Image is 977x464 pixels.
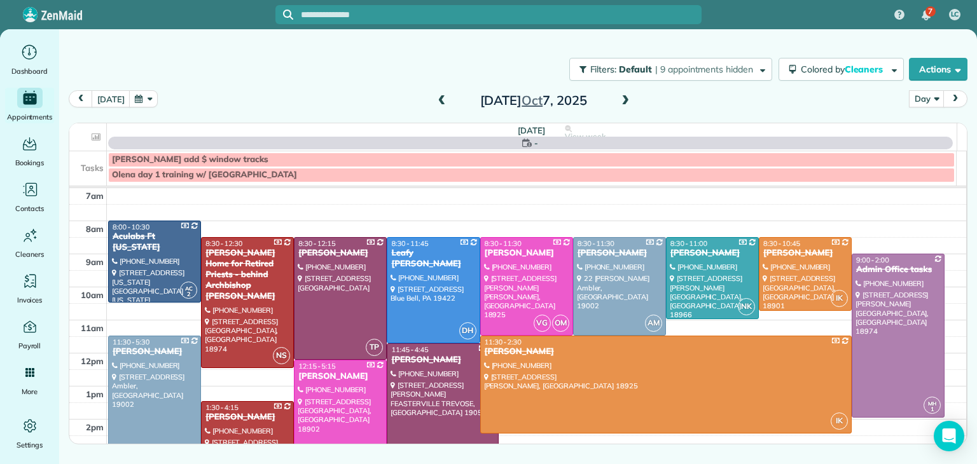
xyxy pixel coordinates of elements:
[951,10,959,20] span: LC
[273,347,290,364] span: NS
[534,137,538,149] span: -
[185,285,193,292] span: AC
[86,224,104,234] span: 8am
[112,170,297,180] span: Olena day 1 training w/ [GEOGRAPHIC_DATA]
[181,289,197,301] small: 2
[534,315,551,332] span: VG
[577,248,662,259] div: [PERSON_NAME]
[205,403,239,412] span: 1:30 - 4:15
[205,239,242,248] span: 8:30 - 12:30
[69,90,93,107] button: prev
[275,10,293,20] button: Focus search
[645,315,662,332] span: AM
[5,416,54,451] a: Settings
[5,42,54,78] a: Dashboard
[518,125,545,135] span: [DATE]
[5,317,54,352] a: Payroll
[112,346,197,357] div: [PERSON_NAME]
[563,58,772,81] a: Filters: Default | 9 appointments hidden
[298,248,383,259] div: [PERSON_NAME]
[391,355,494,365] div: [PERSON_NAME]
[15,156,45,169] span: Bookings
[86,389,104,399] span: 1pm
[81,356,104,366] span: 12pm
[391,239,428,248] span: 8:30 - 11:45
[391,248,476,270] div: Leafy [PERSON_NAME]
[856,256,889,264] span: 9:00 - 2:00
[831,413,848,430] span: IK
[943,90,967,107] button: next
[856,264,941,275] div: Admin Office tasks
[763,239,800,248] span: 8:30 - 10:45
[779,58,904,81] button: Colored byCleaners
[670,248,755,259] div: [PERSON_NAME]
[928,400,937,407] span: MH
[569,58,772,81] button: Filters: Default | 9 appointments hidden
[298,239,335,248] span: 8:30 - 12:15
[831,290,848,307] span: IK
[205,248,290,301] div: [PERSON_NAME] Home for Retired Priests - behind Archbishop [PERSON_NAME]
[454,93,613,107] h2: [DATE] 7, 2025
[86,191,104,201] span: 7am
[655,64,753,75] span: | 9 appointments hidden
[5,225,54,261] a: Cleaners
[934,421,964,451] div: Open Intercom Messenger
[578,239,614,248] span: 8:30 - 11:30
[298,371,383,382] div: [PERSON_NAME]
[909,90,944,107] button: Day
[5,88,54,123] a: Appointments
[7,111,53,123] span: Appointments
[801,64,887,75] span: Colored by
[86,257,104,267] span: 9am
[590,64,617,75] span: Filters:
[205,412,290,423] div: [PERSON_NAME]
[15,202,44,215] span: Contacts
[484,248,569,259] div: [PERSON_NAME]
[552,315,569,332] span: OM
[928,6,932,17] span: 7
[92,90,130,107] button: [DATE]
[5,179,54,215] a: Contacts
[113,338,149,346] span: 11:30 - 5:30
[522,92,543,108] span: Oct
[17,294,43,306] span: Invoices
[485,239,522,248] span: 8:30 - 11:30
[619,64,653,75] span: Default
[112,154,268,165] span: [PERSON_NAME] add $ window tracks
[81,323,104,333] span: 11am
[5,271,54,306] a: Invoices
[112,231,197,253] div: Aculabs Ft [US_STATE]
[763,248,848,259] div: [PERSON_NAME]
[909,58,967,81] button: Actions
[845,64,885,75] span: Cleaners
[913,1,939,29] div: 7 unread notifications
[5,133,54,169] a: Bookings
[565,132,606,142] span: View week
[298,362,335,371] span: 12:15 - 5:15
[924,404,940,416] small: 1
[670,239,707,248] span: 8:30 - 11:00
[391,345,428,354] span: 11:45 - 4:45
[22,385,38,398] span: More
[484,346,849,357] div: [PERSON_NAME]
[113,222,149,231] span: 8:00 - 10:30
[459,322,476,339] span: DH
[485,338,522,346] span: 11:30 - 2:30
[366,339,383,356] span: TP
[17,439,43,451] span: Settings
[15,248,44,261] span: Cleaners
[738,298,755,315] span: NK
[11,65,48,78] span: Dashboard
[283,10,293,20] svg: Focus search
[18,339,41,352] span: Payroll
[86,422,104,432] span: 2pm
[81,290,104,300] span: 10am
